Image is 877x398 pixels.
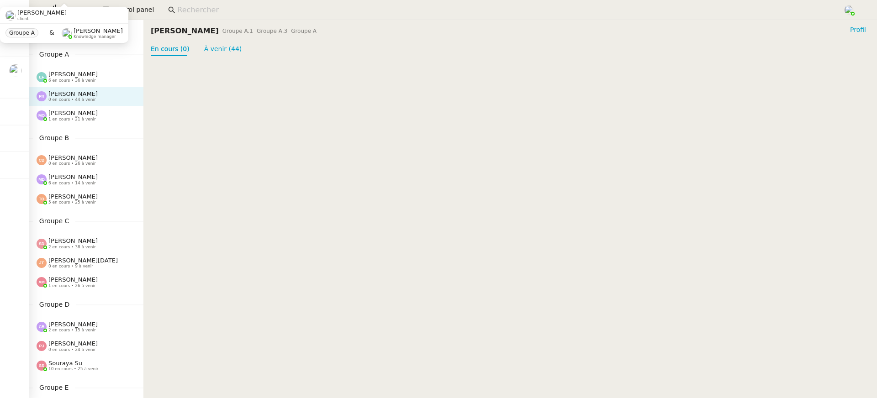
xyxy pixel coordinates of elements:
[37,361,47,371] img: svg
[844,5,854,15] img: users%2FyQfMwtYgTqhRP2YHWHmG2s2LYaD3%2Favatar%2Fprofile-pic.png
[37,91,47,101] img: svg
[257,28,287,34] span: Groupe A.3
[48,257,118,264] span: [PERSON_NAME][DATE]
[37,322,47,332] img: svg
[48,283,96,288] span: 1 en cours • 26 à venir
[48,193,98,200] span: [PERSON_NAME]
[29,67,143,86] a: [PERSON_NAME] 6 en cours • 36 à venir
[48,347,96,352] span: 0 en cours • 24 à venir
[37,72,47,82] img: svg
[37,258,47,268] img: svg
[291,28,317,34] span: Groupe A
[48,78,96,83] span: 6 en cours • 36 à venir
[48,328,96,333] span: 2 en cours • 15 à venir
[33,216,75,226] span: Groupe C
[33,49,75,60] span: Groupe A
[48,181,96,186] span: 6 en cours • 14 à venir
[62,27,123,39] app-user-label: Knowledge manager
[37,277,47,287] img: svg
[29,234,143,253] a: [PERSON_NAME] 2 en cours • 38 à venir
[48,90,98,97] span: [PERSON_NAME]
[17,16,29,21] span: client
[48,154,98,161] span: [PERSON_NAME]
[177,4,834,16] input: Rechercher
[49,27,54,39] span: &
[48,264,93,269] span: 0 en cours • 9 à venir
[48,340,98,347] span: [PERSON_NAME]
[48,321,98,328] span: [PERSON_NAME]
[37,174,47,184] img: svg
[37,194,47,204] img: svg
[29,272,143,292] a: [PERSON_NAME] 1 en cours • 26 à venir
[62,28,72,38] img: users%2FyQfMwtYgTqhRP2YHWHmG2s2LYaD3%2Favatar%2Fprofile-pic.png
[29,336,143,356] a: [PERSON_NAME] 0 en cours • 24 à venir
[48,97,96,102] span: 0 en cours • 44 à venir
[846,25,870,35] button: Profil
[29,170,143,189] a: [PERSON_NAME] 6 en cours • 14 à venir
[5,28,38,37] nz-tag: Groupe A
[48,173,98,180] span: [PERSON_NAME]
[74,34,116,39] span: Knowledge manager
[48,71,98,78] span: [PERSON_NAME]
[48,200,96,205] span: 5 en cours • 25 à venir
[33,382,75,393] span: Groupe E
[29,189,143,209] a: [PERSON_NAME] 5 en cours • 25 à venir
[37,239,47,249] img: svg
[48,367,98,372] span: 10 en cours • 25 à venir
[48,276,98,283] span: [PERSON_NAME]
[29,106,143,125] a: [PERSON_NAME] 1 en cours • 21 à venir
[74,27,123,34] span: [PERSON_NAME]
[17,9,67,16] span: [PERSON_NAME]
[48,117,96,122] span: 1 en cours • 21 à venir
[48,245,96,250] span: 2 en cours • 38 à venir
[33,299,76,310] span: Groupe D
[151,25,219,37] nz-page-header-title: [PERSON_NAME]
[48,360,82,367] span: Souraya Su
[5,10,16,21] img: users%2FfjlNmCTkLiVoA3HQjY3GA5JXGxb2%2Favatar%2Fstarofservice_97480retdsc0392.png
[48,161,96,166] span: 0 en cours • 26 à venir
[111,5,154,15] span: Control panel
[37,110,47,120] img: svg
[29,87,143,106] a: [PERSON_NAME] 0 en cours • 44 à venir
[97,4,159,16] button: Control panel
[48,237,98,244] span: [PERSON_NAME]
[151,45,190,52] a: En cours (0)
[37,155,47,165] img: svg
[29,317,143,336] a: [PERSON_NAME] 2 en cours • 15 à venir
[9,64,22,77] img: users%2FZAFXFIaOftf5WR54ZWPI2chrP4e2%2Favatar%2F37d67975-0ae7-4b49-8879-2c14f609ece3
[37,341,47,351] img: svg
[204,45,242,52] a: À venir (44)
[222,28,253,34] span: Groupe A.1
[29,253,143,272] a: [PERSON_NAME][DATE] 0 en cours • 9 à venir
[48,110,98,116] span: [PERSON_NAME]
[33,133,75,143] span: Groupe B
[850,25,866,34] span: Profil
[29,151,143,170] a: [PERSON_NAME] 0 en cours • 26 à venir
[29,356,143,375] a: Souraya Su 10 en cours • 25 à venir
